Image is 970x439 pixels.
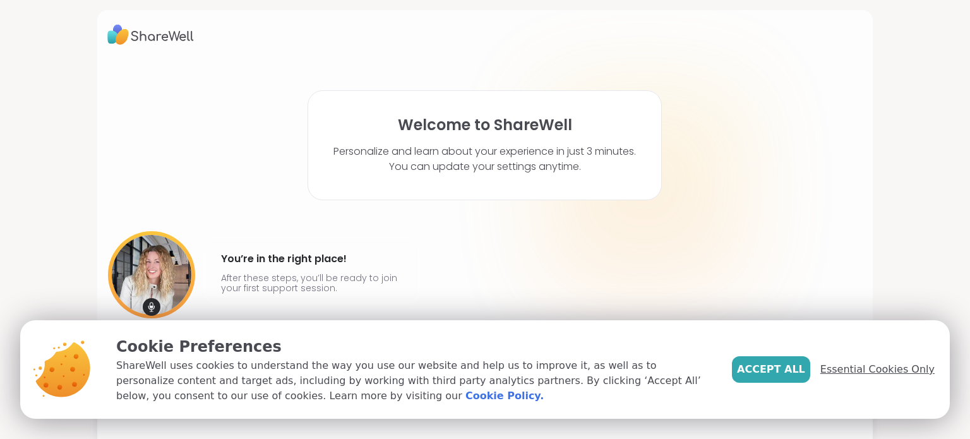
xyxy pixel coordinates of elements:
p: Cookie Preferences [116,335,712,358]
p: After these steps, you’ll be ready to join your first support session. [221,273,403,293]
h1: Welcome to ShareWell [398,116,572,134]
img: User image [108,231,195,318]
img: mic icon [143,298,160,316]
img: ShareWell Logo [107,20,194,49]
span: Essential Cookies Only [820,362,935,377]
button: Accept All [732,356,810,383]
a: Cookie Policy. [465,388,544,404]
h4: You’re in the right place! [221,249,403,269]
p: Personalize and learn about your experience in just 3 minutes. You can update your settings anytime. [333,144,636,174]
p: ShareWell uses cookies to understand the way you use our website and help us to improve it, as we... [116,358,712,404]
span: Accept All [737,362,805,377]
